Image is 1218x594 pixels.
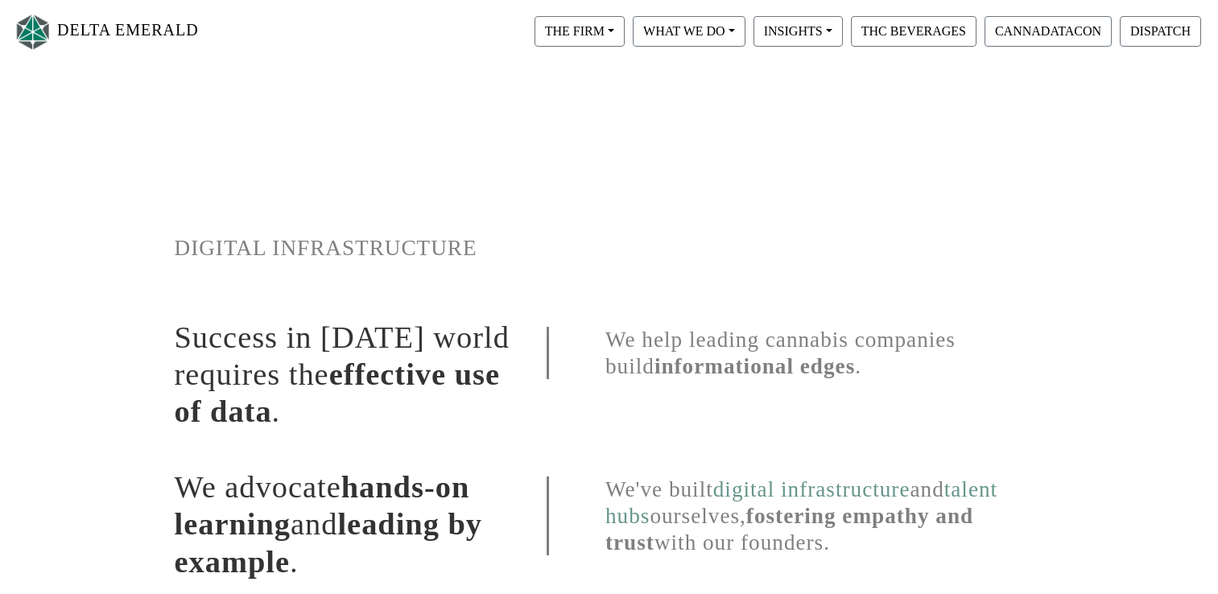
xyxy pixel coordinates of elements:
[175,468,523,580] h1: We advocate and .
[654,354,855,378] span: informational edges
[13,10,53,53] img: Logo
[851,16,976,47] button: THC BEVERAGES
[1120,16,1201,47] button: DISPATCH
[981,23,1116,37] a: CANNADATACON
[175,357,500,428] span: effective use of data
[605,504,973,555] span: fostering empathy and trust
[175,507,483,578] span: leading by example
[535,16,625,47] button: THE FIRM
[847,23,981,37] a: THC BEVERAGES
[713,477,910,501] a: digital infrastructure
[985,16,1112,47] button: CANNADATACON
[175,235,1044,262] h1: DIGITAL INFRASTRUCTURE
[547,476,1044,555] h1: We've built and ourselves, with our founders.
[633,16,745,47] button: WHAT WE DO
[1116,23,1205,37] a: DISPATCH
[754,16,843,47] button: INSIGHTS
[13,6,199,57] a: DELTA EMERALD
[175,319,523,430] h1: Success in [DATE] world requires the .
[547,327,1044,379] h1: We help leading cannabis companies build .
